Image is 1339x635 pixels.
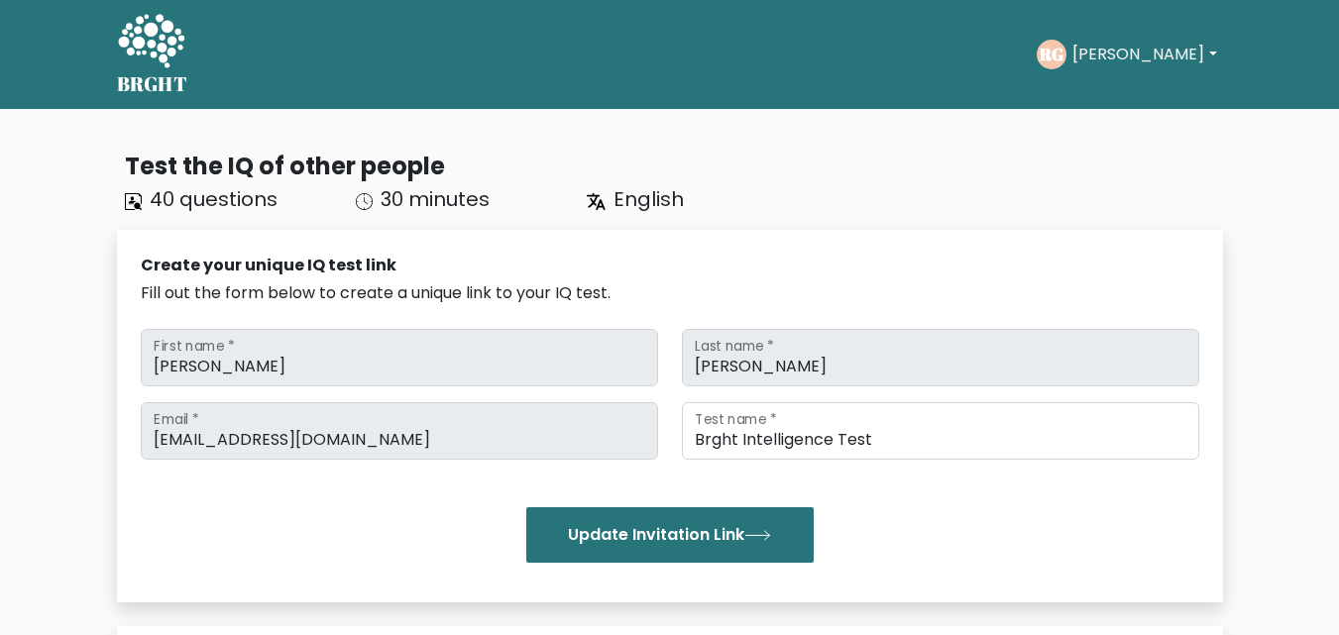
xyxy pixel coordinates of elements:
input: First name [141,329,658,386]
button: Update Invitation Link [526,507,814,563]
input: Test name [682,402,1199,460]
text: RG [1039,43,1063,65]
span: English [614,185,684,213]
div: Create your unique IQ test link [141,254,1199,277]
span: 40 questions [150,185,278,213]
span: 30 minutes [381,185,490,213]
button: [PERSON_NAME] [1066,42,1222,67]
div: Test the IQ of other people [125,149,1223,184]
a: BRGHT [117,8,188,101]
h5: BRGHT [117,72,188,96]
input: Email [141,402,658,460]
input: Last name [682,329,1199,386]
div: Fill out the form below to create a unique link to your IQ test. [141,281,1199,305]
